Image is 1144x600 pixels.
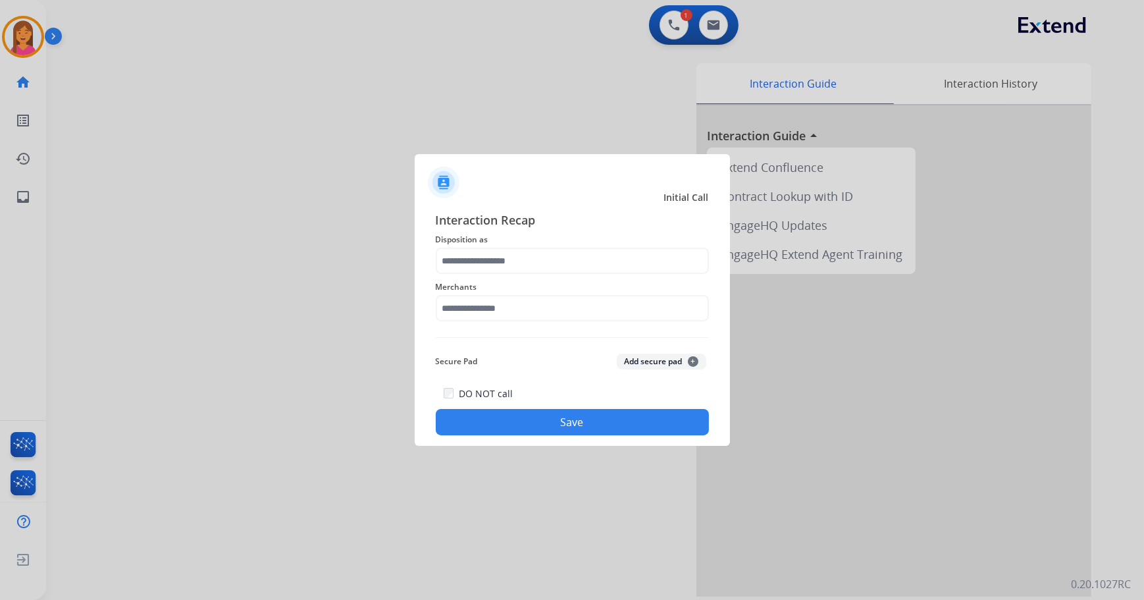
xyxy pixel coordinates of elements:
[436,409,709,435] button: Save
[1071,576,1131,592] p: 0.20.1027RC
[436,211,709,232] span: Interaction Recap
[459,387,513,400] label: DO NOT call
[688,356,698,367] span: +
[436,279,709,295] span: Merchants
[664,191,709,204] span: Initial Call
[436,354,478,369] span: Secure Pad
[436,232,709,248] span: Disposition as
[617,354,706,369] button: Add secure pad+
[436,337,709,338] img: contact-recap-line.svg
[428,167,459,198] img: contactIcon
